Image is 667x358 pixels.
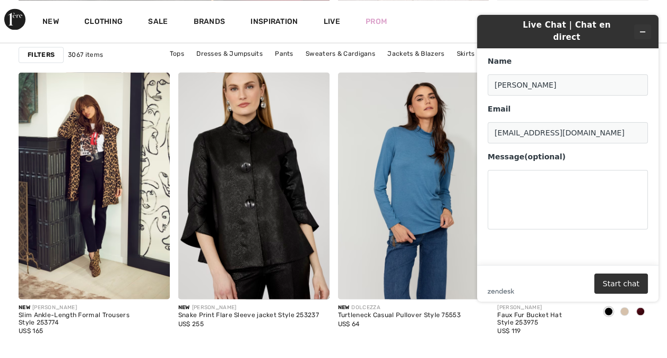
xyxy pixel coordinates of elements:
span: New [338,304,350,310]
img: 1ère Avenue [4,8,25,30]
div: Snake Print Flare Sleeve jacket Style 253237 [178,311,319,319]
div: DOLCEZZA [338,303,461,311]
span: Inspiration [250,17,298,28]
span: US$ 64 [338,320,360,327]
a: Prom [366,16,387,27]
a: Clothing [84,17,123,28]
a: Sale [148,17,168,28]
a: Skirts [452,47,480,61]
a: Dresses & Jumpsuits [191,47,268,61]
iframe: Find more information here [469,6,667,310]
a: Brands [194,17,226,28]
div: Almond [617,303,633,321]
a: Live [324,16,340,27]
a: Tops [164,47,189,61]
span: Chat [23,7,45,17]
span: New [178,304,190,310]
div: Merlot [633,303,648,321]
span: New [19,304,30,310]
span: US$ 165 [19,327,43,334]
a: Pants [270,47,299,61]
a: New [42,17,59,28]
strong: Filters [28,50,55,59]
div: Black [601,303,617,321]
div: [PERSON_NAME] [19,303,170,311]
img: Turtleneck Casual Pullover Style 75553. Indigo [338,72,489,299]
img: Snake Print Flare Sleeve jacket Style 253237. Black [178,72,330,299]
span: 3067 items [68,50,103,59]
div: [PERSON_NAME] [178,303,319,311]
span: US$ 255 [178,320,204,327]
div: Turtleneck Casual Pullover Style 75553 [338,311,461,319]
img: Slim Ankle-Length Formal Trousers Style 253774. Black [19,72,170,299]
a: Jackets & Blazers [382,47,449,61]
a: Sweaters & Cardigans [300,47,380,61]
div: Faux Fur Bucket Hat Style 253975 [497,311,592,326]
div: Slim Ankle-Length Formal Trousers Style 253774 [19,311,170,326]
span: US$ 119 [497,327,521,334]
